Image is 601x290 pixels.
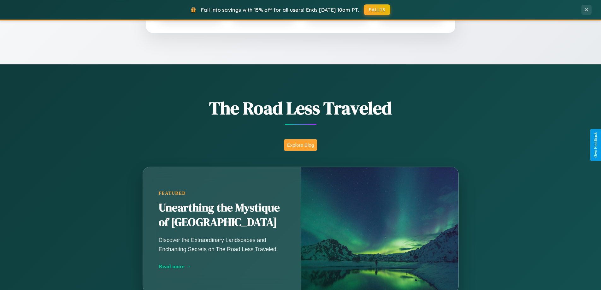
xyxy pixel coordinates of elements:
div: Read more → [159,263,285,270]
span: Fall into savings with 15% off for all users! Ends [DATE] 10am PT. [201,7,359,13]
div: Featured [159,191,285,196]
h2: Unearthing the Mystique of [GEOGRAPHIC_DATA] [159,201,285,230]
div: Give Feedback [593,132,598,158]
button: Explore Blog [284,139,317,151]
p: Discover the Extraordinary Landscapes and Enchanting Secrets on The Road Less Traveled. [159,236,285,253]
button: FALL15 [364,4,390,15]
h1: The Road Less Traveled [111,96,490,120]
